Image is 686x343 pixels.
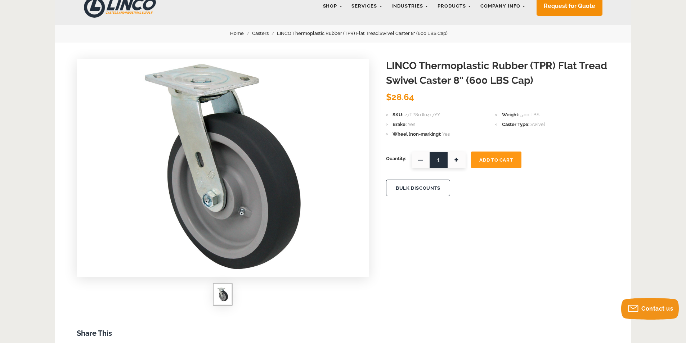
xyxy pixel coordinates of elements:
span: Caster Type [502,122,529,127]
h1: LINCO Thermoplastic Rubber (TPR) Flat Tread Swivel Caster 8" (600 LBS Cap) [386,59,610,88]
span: Quantity [386,152,406,166]
span: Wheel (non-marking) [393,131,441,137]
button: BULK DISCOUNTS [386,180,450,196]
button: Add To Cart [471,152,521,168]
span: — [412,152,430,168]
span: Contact us [641,305,673,312]
span: 5.00 LBS [520,112,539,117]
a: Casters [252,30,277,37]
span: Yes [408,122,415,127]
span: $28.64 [386,92,414,102]
h3: Share This [77,328,610,339]
span: Yes [442,131,450,137]
span: Brake [393,122,407,127]
span: Swivel [530,122,545,127]
button: Contact us [621,298,679,320]
span: Weight [502,112,519,117]
a: LINCO Thermoplastic Rubber (TPR) Flat Tread Swivel Caster 8" (600 LBS Cap) [277,30,456,37]
a: Home [230,30,252,37]
span: SKU [393,112,403,117]
img: LINCO Thermoplastic Rubber (TPR) Flat Tread Swivel Caster 8" (600 LBS Cap) [140,59,306,275]
span: Add To Cart [479,157,513,163]
img: LINCO Thermoplastic Rubber (TPR) Flat Tread Swivel Caster 8" (600 LBS Cap) [217,287,228,302]
span: 27TP80JI0417YY [404,112,440,117]
span: + [448,152,466,168]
